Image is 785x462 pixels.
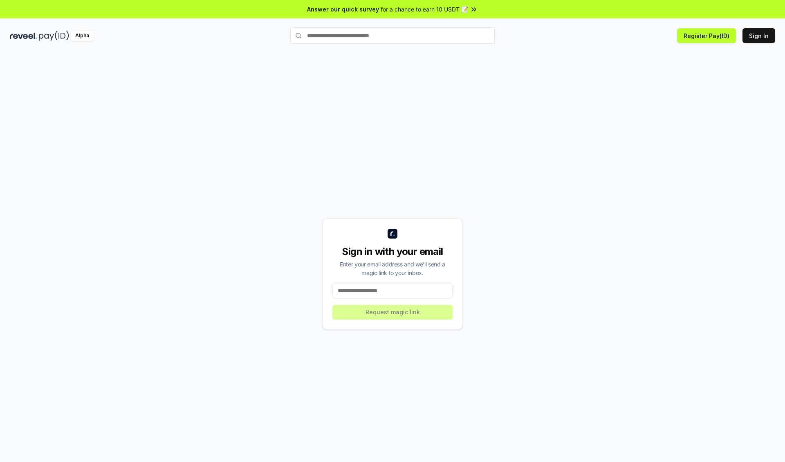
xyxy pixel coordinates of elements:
span: Answer our quick survey [307,5,379,14]
div: Alpha [71,31,94,41]
div: Sign in with your email [332,245,453,258]
button: Sign In [742,28,775,43]
img: pay_id [39,31,69,41]
img: reveel_dark [10,31,37,41]
img: logo_small [388,229,397,239]
div: Enter your email address and we’ll send a magic link to your inbox. [332,260,453,277]
span: for a chance to earn 10 USDT 📝 [381,5,468,14]
button: Register Pay(ID) [677,28,736,43]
